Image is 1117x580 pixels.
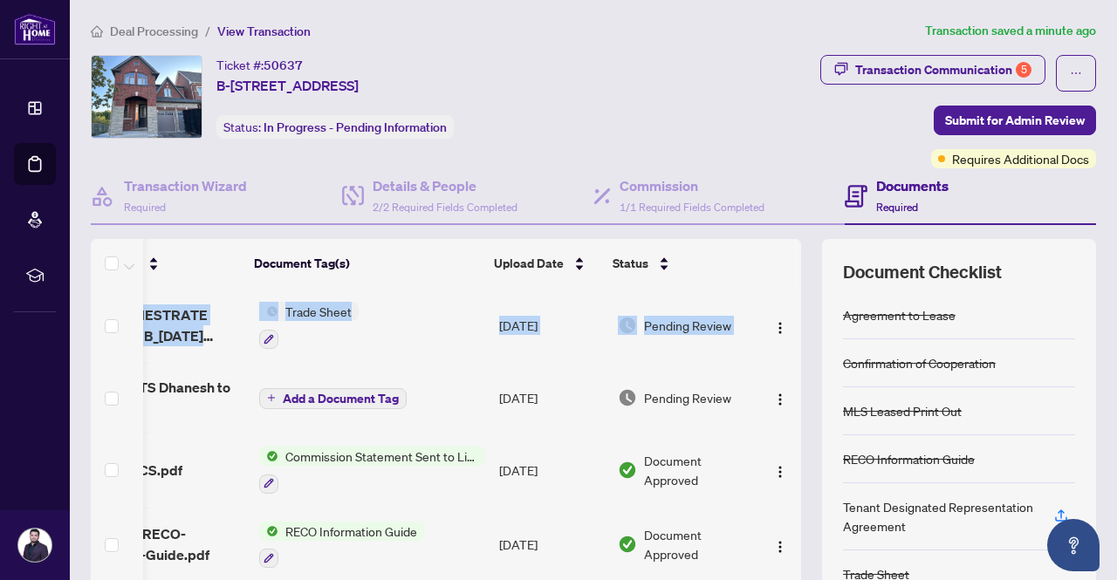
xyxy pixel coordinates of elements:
[820,55,1045,85] button: Transaction Communication5
[259,388,407,409] button: Add a Document Tag
[952,149,1089,168] span: Requires Additional Docs
[618,388,637,407] img: Document Status
[843,497,1033,536] div: Tenant Designated Representation Agreement
[934,106,1096,135] button: Submit for Admin Review
[259,302,359,349] button: Status IconTrade Sheet
[55,239,247,288] th: (8) File Name
[259,447,278,466] img: Status Icon
[67,304,245,346] span: 2492 ORCHESTRATE BSMT Drive B_[DATE] 21_08_46.pdf
[67,523,245,565] span: 3_DigiSign_RECO-Information-Guide.pdf
[876,201,918,214] span: Required
[766,530,794,558] button: Logo
[876,175,949,196] h4: Documents
[124,201,166,214] span: Required
[283,392,399,405] span: Add a Document Tag
[217,24,311,39] span: View Transaction
[492,433,611,508] td: [DATE]
[773,392,787,406] img: Logo
[1070,67,1082,79] span: ellipsis
[110,24,198,39] span: Deal Processing
[620,175,764,196] h4: Commission
[766,456,794,484] button: Logo
[18,529,51,562] img: Profile Icon
[264,119,447,135] span: In Progress - Pending Information
[267,393,276,402] span: plus
[618,535,637,554] img: Document Status
[216,55,303,75] div: Ticket #:
[494,254,564,273] span: Upload Date
[945,106,1085,134] span: Submit for Admin Review
[773,321,787,335] img: Logo
[492,363,611,433] td: [DATE]
[644,525,752,563] span: Document Approved
[606,239,754,288] th: Status
[843,260,1002,284] span: Document Checklist
[92,56,202,138] img: IMG-E12259749_1.jpg
[855,56,1031,84] div: Transaction Communication
[925,21,1096,41] article: Transaction saved a minute ago
[773,465,787,479] img: Logo
[216,75,359,96] span: B-[STREET_ADDRESS]
[492,288,611,363] td: [DATE]
[618,461,637,480] img: Document Status
[259,386,407,409] button: Add a Document Tag
[259,447,485,494] button: Status IconCommission Statement Sent to Listing Brokerage
[278,447,485,466] span: Commission Statement Sent to Listing Brokerage
[67,377,245,419] span: 2513712 - TS Dhanesh to review.pdf
[613,254,648,273] span: Status
[620,201,764,214] span: 1/1 Required Fields Completed
[247,239,487,288] th: Document Tag(s)
[766,384,794,412] button: Logo
[487,239,606,288] th: Upload Date
[373,201,517,214] span: 2/2 Required Fields Completed
[766,311,794,339] button: Logo
[91,25,103,38] span: home
[843,401,962,420] div: MLS Leased Print Out
[644,451,752,489] span: Document Approved
[124,175,247,196] h4: Transaction Wizard
[1047,519,1100,571] button: Open asap
[773,540,787,554] img: Logo
[278,522,424,541] span: RECO Information Guide
[205,21,210,41] li: /
[1016,62,1031,78] div: 5
[618,316,637,335] img: Document Status
[644,388,731,407] span: Pending Review
[14,13,56,45] img: logo
[843,305,956,324] div: Agreement to Lease
[843,353,996,372] div: Confirmation of Cooperation
[259,522,278,541] img: Status Icon
[373,175,517,196] h4: Details & People
[216,115,454,139] div: Status:
[259,522,424,569] button: Status IconRECO Information Guide
[259,302,278,321] img: Status Icon
[843,449,975,468] div: RECO Information Guide
[264,58,303,73] span: 50637
[278,302,359,321] span: Trade Sheet
[644,316,731,335] span: Pending Review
